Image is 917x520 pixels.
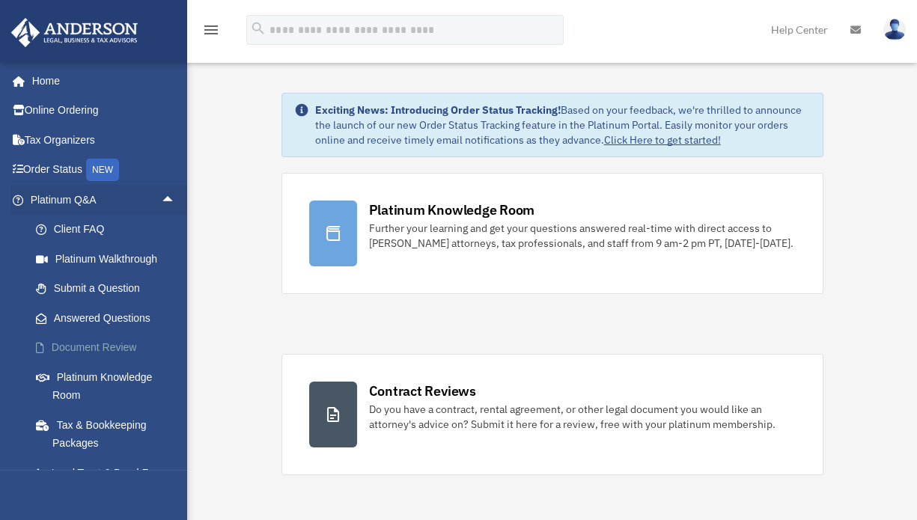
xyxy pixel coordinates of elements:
a: Tax & Bookkeeping Packages [21,410,198,458]
a: Tax Organizers [10,125,198,155]
i: menu [202,21,220,39]
strong: Exciting News: Introducing Order Status Tracking! [315,103,561,117]
a: Click Here to get started! [604,133,721,147]
a: Online Ordering [10,96,198,126]
a: menu [202,26,220,39]
a: Document Review [21,333,198,363]
div: Further your learning and get your questions answered real-time with direct access to [PERSON_NAM... [369,221,796,251]
a: Client FAQ [21,215,198,245]
div: Based on your feedback, we're thrilled to announce the launch of our new Order Status Tracking fe... [315,103,811,147]
a: Platinum Knowledge Room [21,362,198,410]
a: Platinum Knowledge Room Further your learning and get your questions answered real-time with dire... [281,173,823,294]
div: Contract Reviews [369,382,476,400]
div: Platinum Knowledge Room [369,201,535,219]
a: Contract Reviews Do you have a contract, rental agreement, or other legal document you would like... [281,354,823,475]
a: Answered Questions [21,303,198,333]
a: Land Trust & Deed Forum [21,458,198,488]
a: Submit a Question [21,274,198,304]
a: Order StatusNEW [10,155,198,186]
span: arrow_drop_up [161,185,191,215]
div: NEW [86,159,119,181]
a: Platinum Q&Aarrow_drop_up [10,185,198,215]
a: Platinum Walkthrough [21,244,198,274]
i: search [250,20,266,37]
div: Do you have a contract, rental agreement, or other legal document you would like an attorney's ad... [369,402,796,432]
a: Home [10,66,191,96]
img: User Pic [883,19,906,40]
img: Anderson Advisors Platinum Portal [7,18,142,47]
